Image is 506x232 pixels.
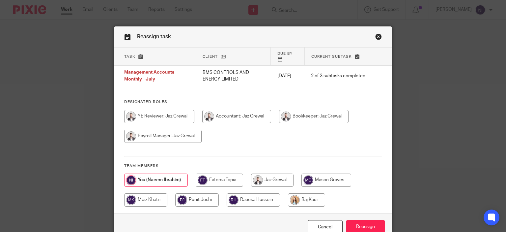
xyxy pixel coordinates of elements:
a: Close this dialog window [375,33,382,42]
td: 2 of 3 subtasks completed [304,66,372,86]
p: [DATE] [277,73,298,79]
span: Due by [277,52,293,55]
span: Management Accounts - Monthly - July [124,70,177,82]
span: Current subtask [311,55,352,58]
h4: Team members [124,163,382,169]
span: Reassign task [137,34,171,39]
p: BMS CONTROLS AND ENERGY LIMITED [203,69,264,83]
span: Client [203,55,218,58]
h4: Designated Roles [124,99,382,105]
span: Task [124,55,135,58]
